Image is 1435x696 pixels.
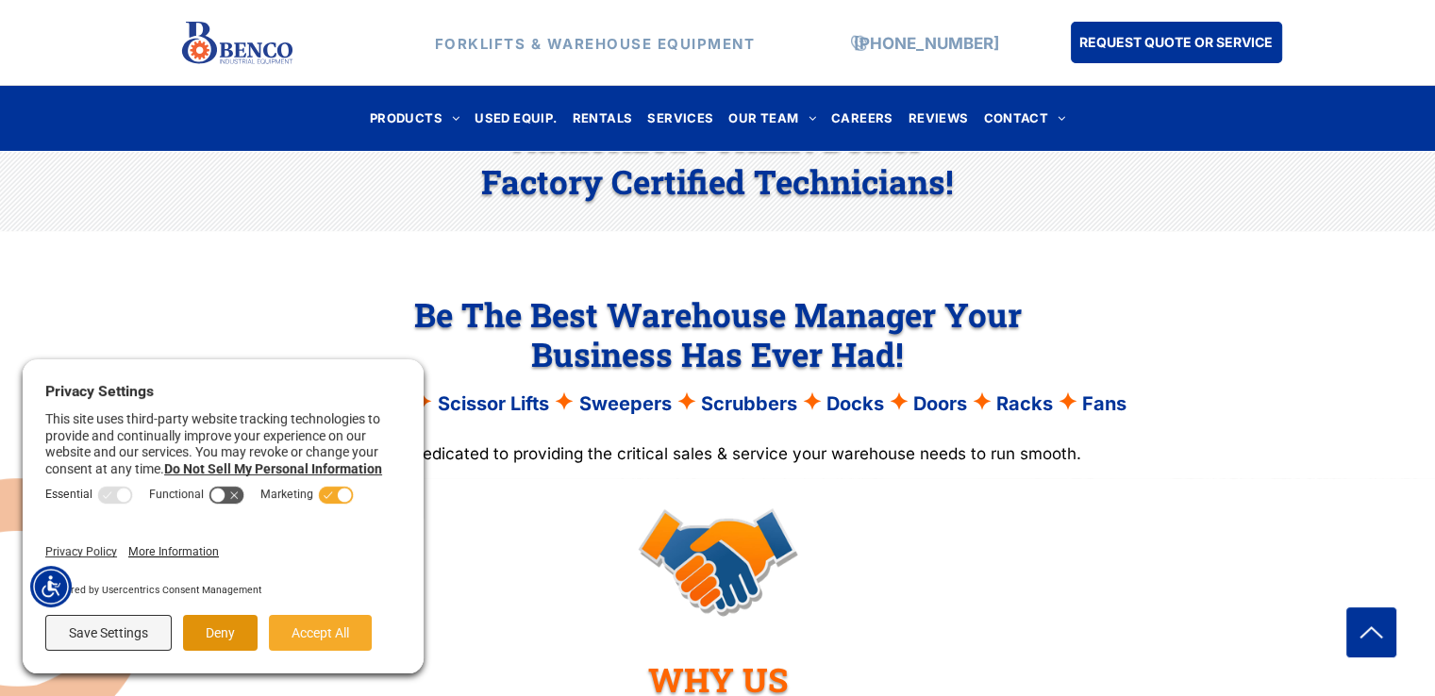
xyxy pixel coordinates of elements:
[565,106,641,131] a: RENTALS
[467,106,564,131] a: USED EQUIP.
[854,33,999,52] a: [PHONE_NUMBER]
[481,159,954,203] span: Factory Certified Technicians!
[889,388,909,416] span: ✦
[802,388,822,416] span: ✦
[640,106,721,131] a: SERVICES
[901,106,976,131] a: REVIEWS
[1058,388,1077,416] span: ✦
[976,106,1073,131] a: CONTACT
[1079,25,1273,59] span: REQUEST QUOTE OR SERVICE
[913,392,967,415] span: Doors
[826,392,884,415] span: Docks
[996,392,1053,415] span: Racks
[1082,392,1126,415] span: Fans
[362,106,468,131] a: PRODUCTS
[435,34,756,52] strong: FORKLIFTS & WAREHOUSE EQUIPMENT
[30,566,72,607] div: Accessibility Menu
[579,392,672,415] span: Sweepers
[824,106,901,131] a: CAREERS
[1071,22,1282,63] a: REQUEST QUOTE OR SERVICE
[972,388,992,416] span: ✦
[554,388,574,416] span: ✦
[676,388,696,416] span: ✦
[701,392,797,415] span: Scrubbers
[438,392,549,415] span: Scissor Lifts
[721,106,824,131] a: OUR TEAM
[413,292,1021,375] span: Be The Best Warehouse Manager Your Business Has Ever Had!
[355,444,1081,463] span: We are dedicated to providing the critical sales & service your warehouse needs to run smooth.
